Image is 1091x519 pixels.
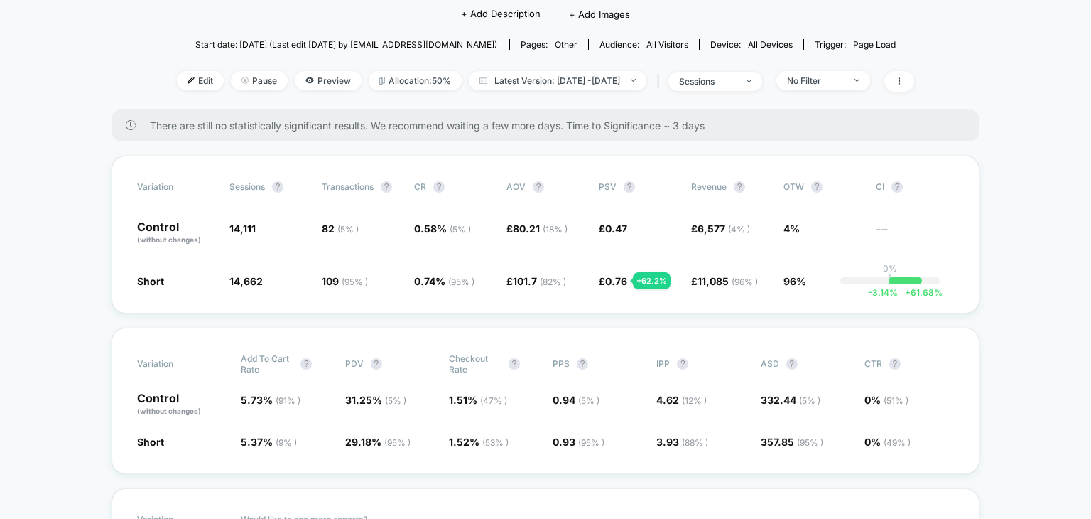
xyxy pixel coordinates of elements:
[811,181,823,193] button: ?
[137,235,201,244] span: (without changes)
[345,394,406,406] span: 31.25 %
[677,358,688,370] button: ?
[691,181,727,192] span: Revenue
[322,223,359,235] span: 82
[898,287,943,298] span: 61.68 %
[553,436,604,448] span: 0.93
[448,277,474,287] span: ( 95 % )
[599,275,627,287] span: £
[884,437,911,448] span: ( 49 % )
[783,181,862,193] span: OTW
[384,437,411,448] span: ( 95 % )
[482,437,509,448] span: ( 53 % )
[137,221,215,245] p: Control
[345,436,411,448] span: 29.18 %
[150,119,951,132] span: There are still no statistically significant results. We recommend waiting a few more days . Time...
[137,407,201,415] span: (without changes)
[137,275,164,287] span: Short
[854,79,859,82] img: end
[876,225,954,245] span: ---
[177,71,224,90] span: Edit
[345,358,364,369] span: PDV
[864,358,882,369] span: CTR
[469,71,646,90] span: Latest Version: [DATE] - [DATE]
[786,358,798,370] button: ?
[553,394,599,406] span: 0.94
[631,79,636,82] img: end
[656,394,707,406] span: 4.62
[747,80,751,82] img: end
[295,71,362,90] span: Preview
[799,395,820,406] span: ( 5 % )
[449,436,509,448] span: 1.52 %
[905,287,911,298] span: +
[578,395,599,406] span: ( 5 % )
[891,181,903,193] button: ?
[761,394,820,406] span: 332.44
[241,436,297,448] span: 5.37 %
[783,223,800,235] span: 4%
[732,277,758,287] span: ( 96 % )
[342,277,368,287] span: ( 95 % )
[734,181,745,193] button: ?
[889,358,901,370] button: ?
[876,181,954,193] span: CI
[241,77,249,84] img: end
[513,275,566,287] span: 101.7
[605,223,627,235] span: 0.47
[787,75,844,86] div: No Filter
[461,7,541,21] span: + Add Description
[479,77,487,84] img: calendar
[691,223,750,235] span: £
[889,274,891,284] p: |
[229,181,265,192] span: Sessions
[543,224,568,235] span: ( 18 % )
[599,181,617,192] span: PSV
[337,224,359,235] span: ( 5 % )
[883,263,897,274] p: 0%
[864,394,908,406] span: 0 %
[633,272,671,289] div: + 62.2 %
[653,71,668,92] span: |
[555,39,577,50] span: other
[371,358,382,370] button: ?
[679,76,736,87] div: sessions
[414,181,426,192] span: CR
[414,275,474,287] span: 0.74 %
[605,275,627,287] span: 0.76
[322,275,368,287] span: 109
[276,395,300,406] span: ( 91 % )
[379,77,385,85] img: rebalance
[322,181,374,192] span: Transactions
[229,223,256,235] span: 14,111
[748,39,793,50] span: all devices
[624,181,635,193] button: ?
[599,223,627,235] span: £
[553,358,570,369] span: PPS
[761,436,823,448] span: 357.85
[656,358,670,369] span: IPP
[449,353,501,375] span: Checkout Rate
[884,395,908,406] span: ( 51 % )
[699,39,803,50] span: Device:
[868,287,898,298] span: -3.14 %
[815,39,896,50] div: Trigger:
[569,9,630,20] span: + Add Images
[682,395,707,406] span: ( 12 % )
[864,436,911,448] span: 0 %
[137,392,227,417] p: Control
[797,437,823,448] span: ( 95 % )
[513,223,568,235] span: 80.21
[385,395,406,406] span: ( 5 % )
[506,275,566,287] span: £
[853,39,896,50] span: Page Load
[682,437,708,448] span: ( 88 % )
[137,353,215,375] span: Variation
[381,181,392,193] button: ?
[599,39,688,50] div: Audience:
[728,224,750,235] span: ( 4 % )
[698,275,758,287] span: 11,085
[698,223,750,235] span: 6,577
[506,223,568,235] span: £
[241,394,300,406] span: 5.73 %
